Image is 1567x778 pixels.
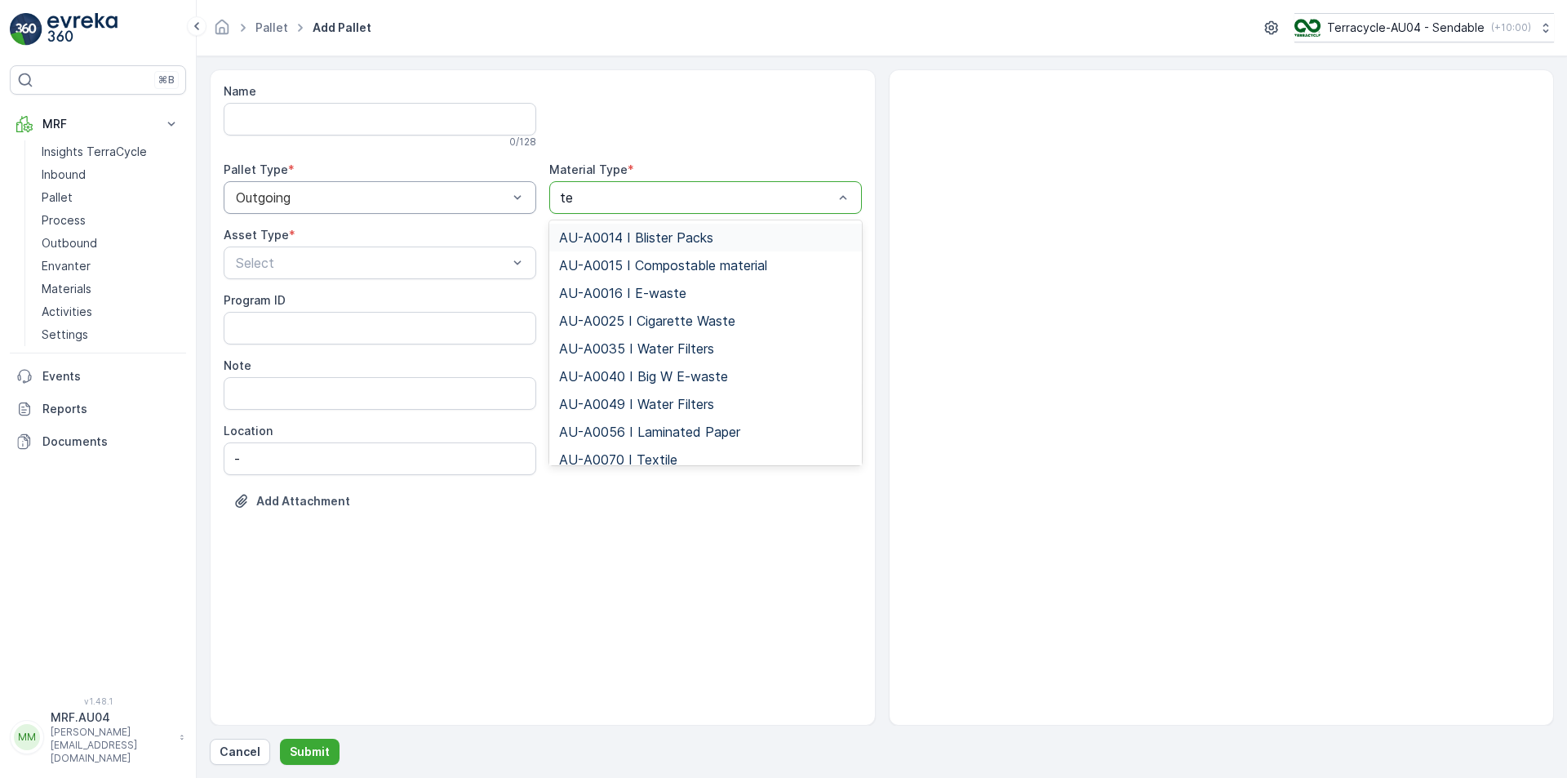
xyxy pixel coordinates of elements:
[42,144,147,160] p: Insights TerraCycle
[42,258,91,274] p: Envanter
[559,452,677,467] span: AU-A0070 I Textile
[559,313,735,328] span: AU-A0025 I Cigarette Waste
[14,322,86,336] span: Net Weight :
[91,349,118,362] span: 60.4
[42,167,86,183] p: Inbound
[42,304,92,320] p: Activities
[51,726,171,765] p: [PERSON_NAME][EMAIL_ADDRESS][DOMAIN_NAME]
[10,393,186,425] a: Reports
[559,369,728,384] span: AU-A0040 I Big W E-waste
[42,235,97,251] p: Outbound
[721,14,842,33] p: Parcel_AU04 #601
[42,327,88,343] p: Settings
[549,162,628,176] label: Material Type
[35,232,186,255] a: Outbound
[35,209,186,232] a: Process
[10,696,186,706] span: v 1.48.1
[236,253,508,273] p: Select
[1294,13,1554,42] button: Terracycle-AU04 - Sendable(+10:00)
[224,358,251,372] label: Note
[54,268,156,282] span: Parcel_AU04 #601
[10,108,186,140] button: MRF
[35,163,186,186] a: Inbound
[559,425,740,439] span: AU-A0056 I Laminated Paper
[559,230,713,245] span: AU-A0014 I Blister Packs
[35,140,186,163] a: Insights TerraCycle
[14,349,91,362] span: Tare Weight :
[210,739,270,765] button: Cancel
[10,425,186,458] a: Documents
[10,360,186,393] a: Events
[14,295,95,309] span: Total Weight :
[35,255,186,278] a: Envanter
[87,376,165,389] span: Bale Standard
[224,84,256,98] label: Name
[42,116,153,132] p: MRF
[42,212,86,229] p: Process
[256,493,350,509] p: Add Attachment
[1327,20,1485,36] p: Terracycle-AU04 - Sendable
[224,424,273,438] label: Location
[42,189,73,206] p: Pallet
[51,709,171,726] p: MRF.AU04
[86,322,91,336] span: -
[14,268,54,282] span: Name :
[10,13,42,46] img: logo
[35,278,186,300] a: Materials
[42,281,91,297] p: Materials
[69,402,198,416] span: AU-A9999 I Cardboard
[35,300,186,323] a: Activities
[559,397,714,411] span: AU-A0049 I Water Filters
[224,488,360,514] button: Upload File
[42,368,180,385] p: Events
[224,162,288,176] label: Pallet Type
[559,341,714,356] span: AU-A0035 I Water Filters
[255,20,288,34] a: Pallet
[35,323,186,346] a: Settings
[224,228,289,242] label: Asset Type
[290,744,330,760] p: Submit
[42,433,180,450] p: Documents
[509,136,536,149] p: 0 / 128
[224,293,286,307] label: Program ID
[47,13,118,46] img: logo_light-DOdMpM7g.png
[158,73,175,87] p: ⌘B
[309,20,375,36] span: Add Pallet
[559,258,767,273] span: AU-A0015 I Compostable material
[95,295,122,309] span: 60.4
[14,724,40,750] div: MM
[35,186,186,209] a: Pallet
[10,709,186,765] button: MMMRF.AU04[PERSON_NAME][EMAIL_ADDRESS][DOMAIN_NAME]
[213,24,231,38] a: Homepage
[1491,21,1531,34] p: ( +10:00 )
[14,376,87,389] span: Asset Type :
[559,286,686,300] span: AU-A0016 I E-waste
[220,744,260,760] p: Cancel
[14,402,69,416] span: Material :
[280,739,340,765] button: Submit
[1294,19,1321,37] img: terracycle_logo.png
[42,401,180,417] p: Reports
